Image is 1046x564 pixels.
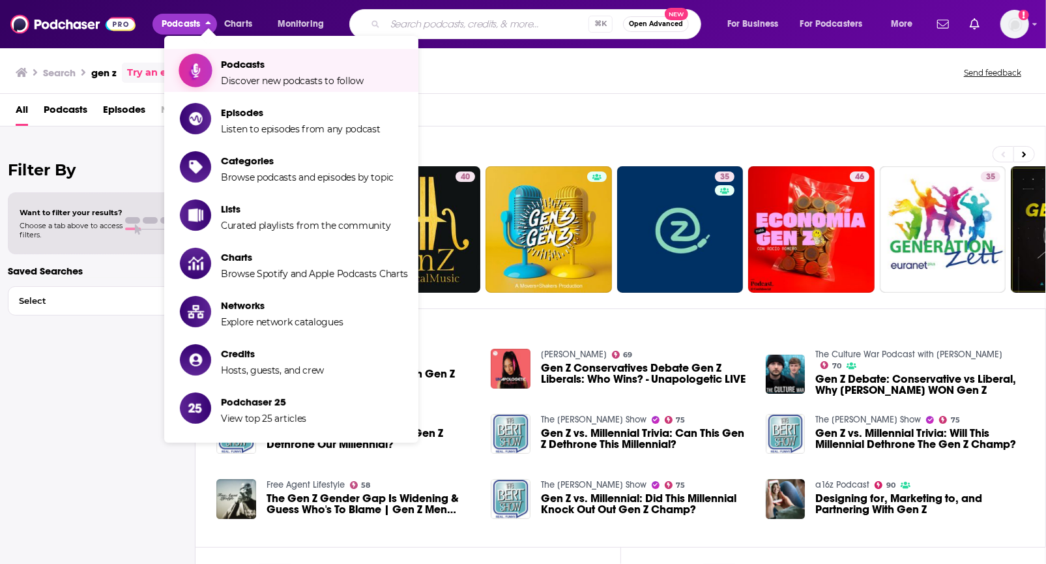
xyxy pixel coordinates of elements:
img: Gen Z vs. Millennial: Did This Millennial Knock Out Out Gen Z Champ? [491,479,530,519]
span: Discover new podcasts to follow [221,75,364,87]
span: Open Advanced [629,21,683,27]
span: 75 [676,417,686,423]
span: Podcasts [162,15,200,33]
a: 40 [456,171,475,182]
a: Designing for, Marketing to, and Partnering With Gen Z [815,493,1024,515]
span: For Podcasters [800,15,863,33]
span: For Business [727,15,779,33]
a: Try an exact match [127,65,222,80]
h2: Filter By [8,160,187,179]
span: 40 [461,171,470,184]
input: Search podcasts, credits, & more... [385,14,588,35]
a: The Gen Z Gender Gap Is Widening & Guess Who's To Blame | Gen Z Men More Conservative? [267,493,476,515]
img: Designing for, Marketing to, and Partnering With Gen Z [766,479,806,519]
span: Lists [221,203,390,215]
button: open menu [882,14,929,35]
h3: gen z [91,67,117,79]
a: 35 [981,171,1000,182]
img: Gen Z Conservatives Debate Gen Z Liberals: Who Wins? - Unapologetic LIVE [491,349,530,389]
div: Search podcasts, credits, & more... [362,9,714,39]
button: Select [8,286,187,316]
span: Choose a tab above to access filters. [20,221,123,239]
img: The Gen Z Gender Gap Is Widening & Guess Who's To Blame | Gen Z Men More Conservative? [216,479,256,519]
span: Listen to episodes from any podcast [221,123,381,135]
a: Podchaser - Follow, Share and Rate Podcasts [10,12,136,37]
img: Gen Z vs. Millennial Trivia: Can This Gen Z Dethrone This Millennial? [491,414,530,454]
span: Episodes [221,106,381,119]
span: 35 [986,171,995,184]
span: New [665,8,688,20]
a: Gen Z vs. Millennial: Did This Millennial Knock Out Out Gen Z Champ? [541,493,750,515]
button: Open AdvancedNew [623,16,689,32]
a: Podcasts [44,99,87,126]
span: Credits [221,348,324,360]
span: Networks [161,99,205,126]
a: Gen Z Debate: Conservative vs Liberal, Why Trump WON Gen Z [815,374,1024,396]
a: 35 [715,171,734,182]
a: Gen Z vs. Millennial Trivia: Will This Millennial Dethrone The Gen Z Champ? [815,428,1024,450]
button: Show profile menu [1000,10,1029,38]
p: Saved Searches [8,265,187,277]
a: The Bert Show [541,479,646,490]
a: Amala Ekpunobi [541,349,607,360]
span: Charts [224,15,252,33]
button: Send feedback [960,67,1025,78]
span: More [891,15,913,33]
a: The Bert Show [815,414,921,425]
a: Gen Z Conservatives Debate Gen Z Liberals: Who Wins? - Unapologetic LIVE [541,363,750,385]
span: 69 [624,352,633,358]
a: 35 [617,166,744,293]
span: All [16,99,28,126]
a: The Bert Show [541,414,646,425]
span: Explore network catalogues [221,316,343,328]
span: Charts [221,251,408,263]
button: open menu [718,14,795,35]
span: 46 [855,171,864,184]
a: The Culture War Podcast with Tim Pool [815,349,1002,360]
span: Gen Z Debate: Conservative vs Liberal, Why [PERSON_NAME] WON Gen Z [815,374,1024,396]
a: a16z Podcast [815,479,869,490]
a: Show notifications dropdown [932,13,954,35]
a: Episodes [103,99,145,126]
span: 35 [720,171,729,184]
a: 69 [612,351,633,359]
span: 75 [951,417,960,423]
button: open menu [269,14,341,35]
a: 58 [350,481,371,489]
a: 46 [850,171,869,182]
span: Monitoring [278,15,324,33]
span: Networks [221,299,343,312]
a: 75 [665,481,686,489]
a: 75 [939,416,960,424]
span: 70 [832,363,841,369]
a: Gen Z Debate: Conservative vs Liberal, Why Trump WON Gen Z [766,355,806,394]
span: Browse podcasts and episodes by topic [221,171,394,183]
button: open menu [792,14,882,35]
a: 46 [748,166,875,293]
a: Free Agent Lifestyle [267,479,345,490]
button: close menu [153,14,217,35]
h3: Search [43,67,76,79]
span: Hosts, guests, and crew [221,364,324,376]
a: 35 [880,166,1006,293]
a: 75 [665,416,686,424]
img: Gen Z vs. Millennial Trivia: Will This Millennial Dethrone The Gen Z Champ? [766,414,806,454]
a: Charts [216,14,260,35]
span: Want to filter your results? [20,208,123,217]
a: 90 [875,481,895,489]
a: Gen Z vs. Millennial Trivia: Can This Gen Z Dethrone This Millennial? [541,428,750,450]
a: 70 [821,361,841,369]
span: Logged in as egilfenbaum [1000,10,1029,38]
img: User Profile [1000,10,1029,38]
